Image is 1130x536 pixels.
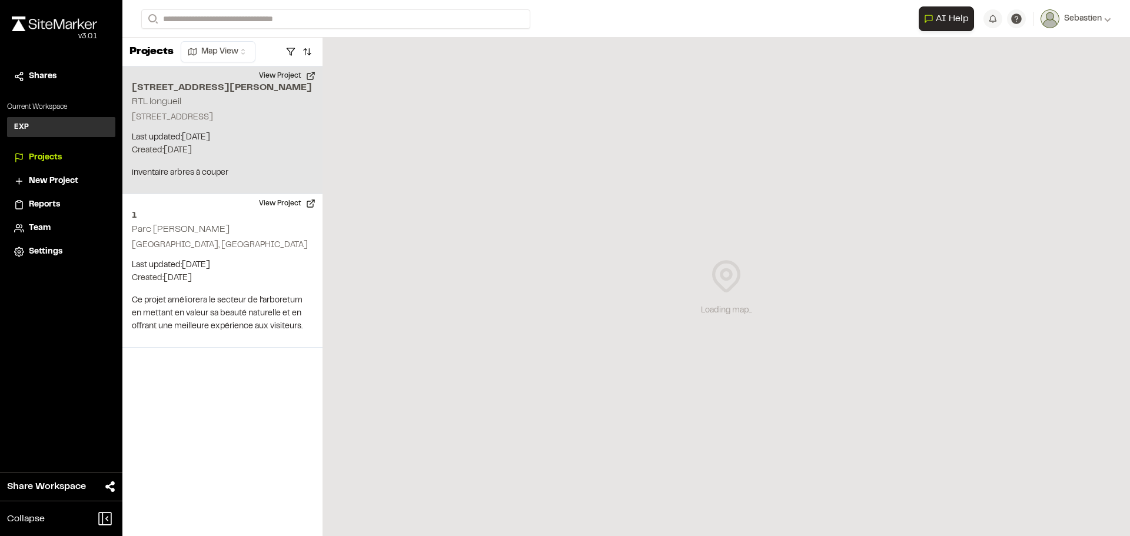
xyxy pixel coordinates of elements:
[919,6,974,31] button: Open AI Assistant
[14,198,108,211] a: Reports
[14,151,108,164] a: Projects
[701,304,752,317] div: Loading map...
[252,66,323,85] button: View Project
[14,222,108,235] a: Team
[132,294,313,333] p: Ce projet améliorera le secteur de l’arboretum en mettant en valeur sa beauté naturelle et en off...
[132,272,313,285] p: Created: [DATE]
[1041,9,1111,28] button: Sebastien
[7,512,45,526] span: Collapse
[29,198,60,211] span: Reports
[141,9,162,29] button: Search
[12,16,97,31] img: rebrand.png
[1041,9,1059,28] img: User
[132,81,313,95] h2: [STREET_ADDRESS][PERSON_NAME]
[132,98,181,106] h2: RTL longueil
[919,6,979,31] div: Open AI Assistant
[14,122,29,132] h3: EXP
[14,175,108,188] a: New Project
[132,259,313,272] p: Last updated: [DATE]
[132,144,313,157] p: Created: [DATE]
[14,245,108,258] a: Settings
[132,131,313,144] p: Last updated: [DATE]
[132,167,313,179] p: inventaire arbres à couper
[132,208,313,222] h2: 1
[1064,12,1102,25] span: Sebastien
[29,70,56,83] span: Shares
[12,31,97,42] div: Oh geez...please don't...
[132,111,313,124] p: [STREET_ADDRESS]
[132,225,230,234] h2: Parc [PERSON_NAME]
[132,239,313,252] p: [GEOGRAPHIC_DATA], [GEOGRAPHIC_DATA]
[129,44,174,60] p: Projects
[29,245,62,258] span: Settings
[7,480,86,494] span: Share Workspace
[29,175,78,188] span: New Project
[29,151,62,164] span: Projects
[14,70,108,83] a: Shares
[29,222,51,235] span: Team
[936,12,969,26] span: AI Help
[7,102,115,112] p: Current Workspace
[252,194,323,213] button: View Project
